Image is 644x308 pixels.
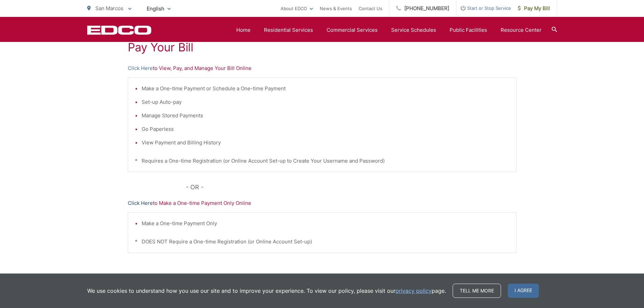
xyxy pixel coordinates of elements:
[142,125,509,133] li: Go Paperless
[281,4,313,13] a: About EDCO
[142,112,509,120] li: Manage Stored Payments
[236,26,251,34] a: Home
[391,26,436,34] a: Service Schedules
[87,287,446,295] p: We use cookies to understand how you use our site and to improve your experience. To view our pol...
[142,219,509,228] li: Make a One-time Payment Only
[453,284,501,298] a: Tell me more
[128,199,153,207] a: Click Here
[128,64,517,72] p: to View, Pay, and Manage Your Bill Online
[327,26,378,34] a: Commercial Services
[142,98,509,106] li: Set-up Auto-pay
[264,26,313,34] a: Residential Services
[95,5,123,11] span: San Marcos
[128,64,153,72] a: Click Here
[142,139,509,147] li: View Payment and Billing History
[128,41,517,54] h1: Pay Your Bill
[518,4,550,13] span: Pay My Bill
[501,26,542,34] a: Resource Center
[135,238,509,246] p: * DOES NOT Require a One-time Registration (or Online Account Set-up)
[450,26,487,34] a: Public Facilities
[135,157,509,165] p: * Requires a One-time Registration (or Online Account Set-up to Create Your Username and Password)
[359,4,382,13] a: Contact Us
[186,182,517,192] p: - OR -
[320,4,352,13] a: News & Events
[128,199,517,207] p: to Make a One-time Payment Only Online
[396,287,432,295] a: privacy policy
[142,3,176,15] span: English
[87,25,151,35] a: EDCD logo. Return to the homepage.
[508,284,539,298] span: I agree
[142,85,509,93] li: Make a One-time Payment or Schedule a One-time Payment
